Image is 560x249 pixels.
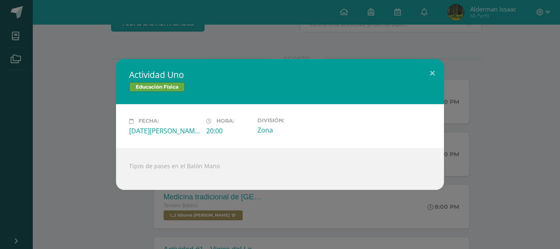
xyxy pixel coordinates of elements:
div: [DATE][PERSON_NAME] [129,126,200,135]
label: División: [257,117,328,123]
div: Zona [257,126,328,135]
button: Close (Esc) [421,59,444,87]
span: Hora: [216,118,234,124]
div: Tipos de pases en el Balón Mano [116,148,444,190]
span: Fecha: [139,118,159,124]
div: 20:00 [206,126,251,135]
span: Educación Física [129,82,185,92]
h2: Actividad Uno [129,69,431,80]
